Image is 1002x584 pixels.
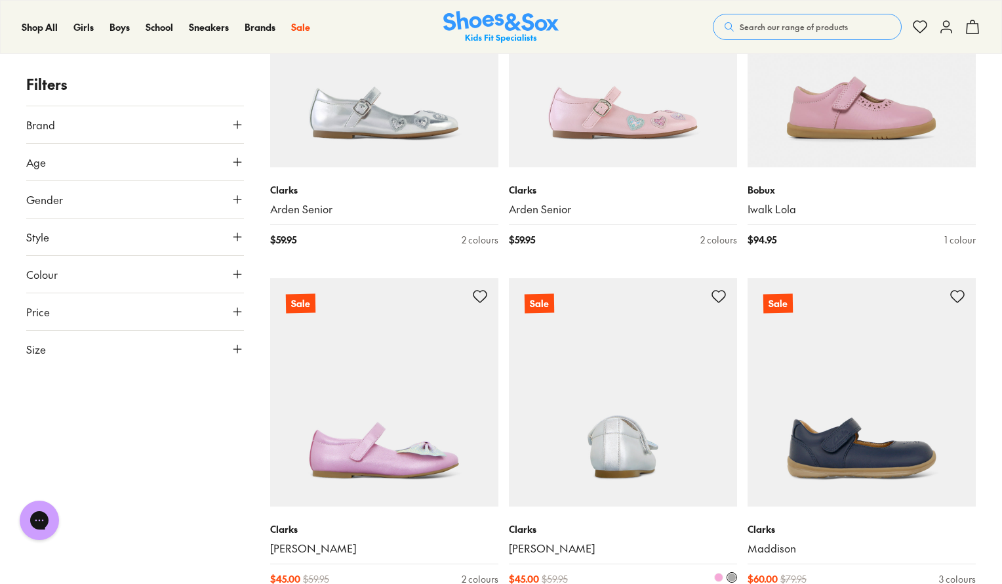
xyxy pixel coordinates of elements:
[26,117,55,133] span: Brand
[713,14,902,40] button: Search our range of products
[509,278,737,507] a: Sale
[291,20,310,34] a: Sale
[26,192,63,207] span: Gender
[270,541,498,556] a: [PERSON_NAME]
[291,20,310,33] span: Sale
[26,341,46,357] span: Size
[22,20,58,34] a: Shop All
[270,233,296,247] span: $ 59.95
[110,20,130,33] span: Boys
[189,20,229,34] a: Sneakers
[26,256,244,293] button: Colour
[146,20,173,34] a: School
[26,106,244,143] button: Brand
[286,294,315,314] p: Sale
[26,154,46,170] span: Age
[944,233,976,247] div: 1 colour
[270,202,498,217] a: Arden Senior
[748,202,976,217] a: Iwalk Lola
[73,20,94,33] span: Girls
[26,219,244,255] button: Style
[509,233,535,247] span: $ 59.95
[26,181,244,218] button: Gender
[245,20,275,33] span: Brands
[26,331,244,367] button: Size
[748,522,976,536] p: Clarks
[270,278,498,507] a: Sale
[26,229,49,245] span: Style
[509,541,737,556] a: [PERSON_NAME]
[748,541,976,556] a: Maddison
[740,21,848,33] span: Search our range of products
[73,20,94,34] a: Girls
[189,20,229,33] span: Sneakers
[270,522,498,536] p: Clarks
[22,20,58,33] span: Shop All
[26,304,50,320] span: Price
[462,233,498,247] div: 2 colours
[270,183,498,197] p: Clarks
[245,20,275,34] a: Brands
[763,294,793,314] p: Sale
[525,294,554,314] p: Sale
[748,278,976,507] a: Sale
[509,202,737,217] a: Arden Senior
[26,293,244,330] button: Price
[146,20,173,33] span: School
[26,266,58,282] span: Colour
[13,496,66,545] iframe: Gorgias live chat messenger
[110,20,130,34] a: Boys
[700,233,737,247] div: 2 colours
[26,144,244,180] button: Age
[748,233,776,247] span: $ 94.95
[26,73,244,95] p: Filters
[748,183,976,197] p: Bobux
[509,522,737,536] p: Clarks
[443,11,559,43] img: SNS_Logo_Responsive.svg
[509,183,737,197] p: Clarks
[443,11,559,43] a: Shoes & Sox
